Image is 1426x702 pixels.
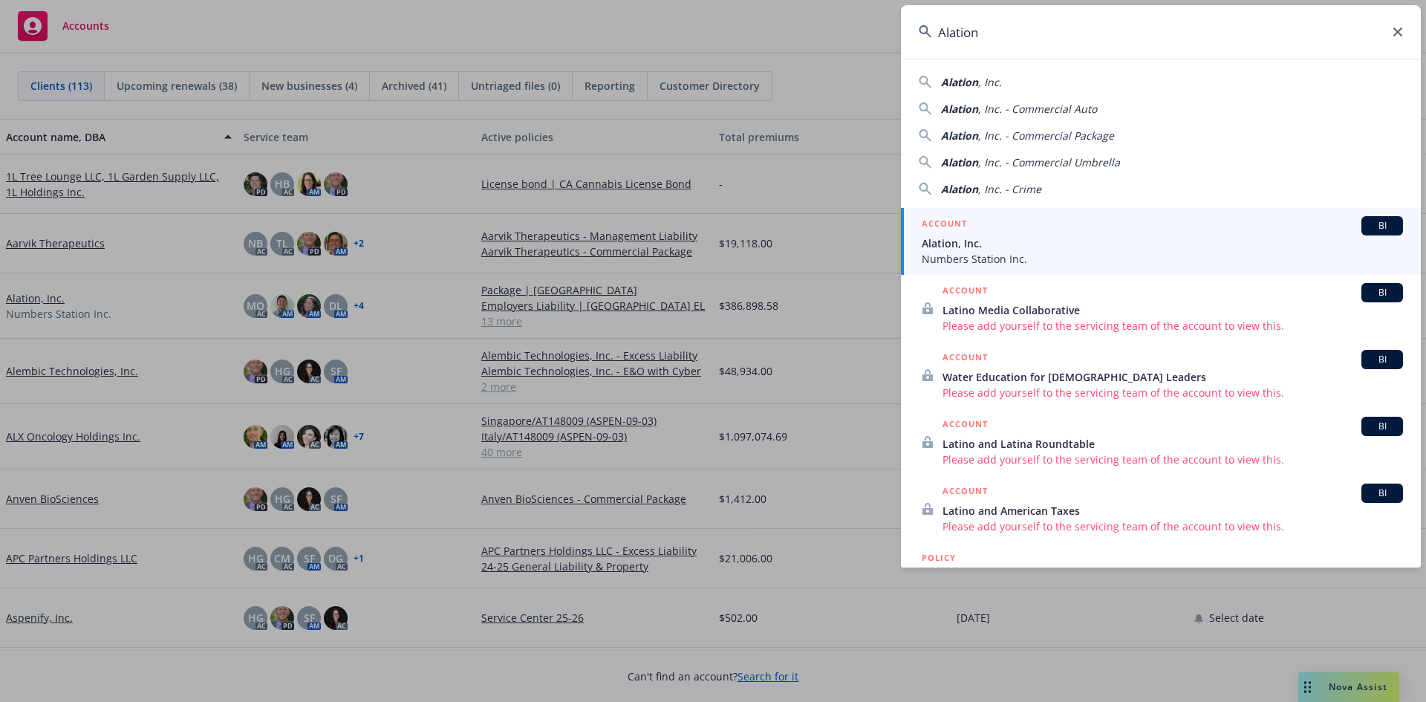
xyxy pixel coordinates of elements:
[922,567,1403,582] span: [GEOGRAPHIC_DATA]
[901,275,1421,342] a: ACCOUNTBILatino Media CollaborativePlease add yourself to the servicing team of the account to vi...
[978,102,1097,116] span: , Inc. - Commercial Auto
[922,235,1403,251] span: Alation, Inc.
[941,102,978,116] span: Alation
[942,318,1403,334] span: Please add yourself to the servicing team of the account to view this.
[901,409,1421,475] a: ACCOUNTBILatino and Latina RoundtablePlease add yourself to the servicing team of the account to ...
[942,484,988,501] h5: ACCOUNT
[941,129,978,143] span: Alation
[942,350,988,368] h5: ACCOUNT
[901,542,1421,606] a: POLICY[GEOGRAPHIC_DATA]
[901,342,1421,409] a: ACCOUNTBIWater Education for [DEMOGRAPHIC_DATA] LeadersPlease add yourself to the servicing team ...
[901,208,1421,275] a: ACCOUNTBIAlation, Inc.Numbers Station Inc.
[941,182,978,196] span: Alation
[941,155,978,169] span: Alation
[901,475,1421,542] a: ACCOUNTBILatino and American TaxesPlease add yourself to the servicing team of the account to vie...
[942,503,1403,519] span: Latino and American Taxes
[978,75,1002,89] span: , Inc.
[942,302,1403,318] span: Latino Media Collaborative
[942,417,988,435] h5: ACCOUNT
[1367,353,1397,366] span: BI
[978,129,1114,143] span: , Inc. - Commercial Package
[1367,487,1397,500] span: BI
[942,369,1403,385] span: Water Education for [DEMOGRAPHIC_DATA] Leaders
[1367,286,1397,299] span: BI
[942,519,1403,534] span: Please add yourself to the servicing team of the account to view this.
[942,283,988,301] h5: ACCOUNT
[901,5,1421,59] input: Search...
[1367,219,1397,233] span: BI
[922,550,956,565] h5: POLICY
[978,182,1041,196] span: , Inc. - Crime
[922,251,1403,267] span: Numbers Station Inc.
[922,216,967,234] h5: ACCOUNT
[942,452,1403,467] span: Please add yourself to the servicing team of the account to view this.
[942,385,1403,400] span: Please add yourself to the servicing team of the account to view this.
[978,155,1120,169] span: , Inc. - Commercial Umbrella
[941,75,978,89] span: Alation
[1367,420,1397,433] span: BI
[942,436,1403,452] span: Latino and Latina Roundtable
